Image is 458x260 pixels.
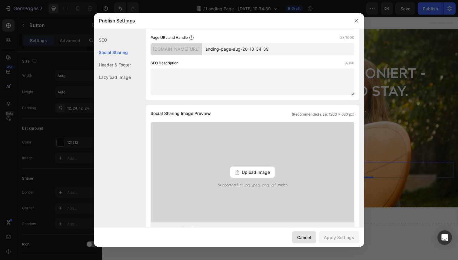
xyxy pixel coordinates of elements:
[94,34,131,46] div: SEO
[169,201,201,206] div: Drop element here
[192,140,205,145] div: Button
[151,60,178,66] label: SEO Description
[242,169,270,175] span: Upload Image
[151,110,211,117] span: Social Sharing Image Preview
[94,46,131,59] div: Social Sharing
[5,47,359,85] h2: SURFWEAR, DIE WIRKLICH FUNKTIONIERT – DESIGNED TO SURF, STYLED TO STAY.
[194,124,254,134] div: Your custom text goes here
[324,234,354,241] div: Apply Settings
[292,112,354,117] span: (Recommended size: 1200 x 630 px)
[437,230,452,245] div: Open Intercom Messenger
[194,110,254,120] div: Your custom text goes here
[292,231,316,243] button: Cancel
[340,35,354,41] label: 28/1000
[94,71,131,83] div: Lazyload Image
[94,13,348,29] div: Publish Settings
[297,234,311,241] div: Cancel
[151,182,354,188] span: Supported file: .jpg, .jpeg, .png, .gif, .webp
[202,43,354,55] input: Handle
[151,43,202,55] div: [DOMAIN_NAME][URL]
[345,60,354,66] label: 0/160
[5,90,358,100] p: [PERSON_NAME], kein Zweifeln – nur Selbstvertrauen in den Wellen.
[151,35,188,41] label: Page URL and Handle
[191,152,205,161] p: Button
[5,100,358,109] p: Hol dir jetzt dein kostenloses Scruntchy und entdecke AFATO.
[80,134,112,139] div: Drop element here
[94,59,131,71] div: Header & Footer
[154,226,341,231] div: Landing Page - [DATE] 10:34:39
[319,231,359,243] button: Apply Settings
[184,148,213,164] button: <p>Button</p>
